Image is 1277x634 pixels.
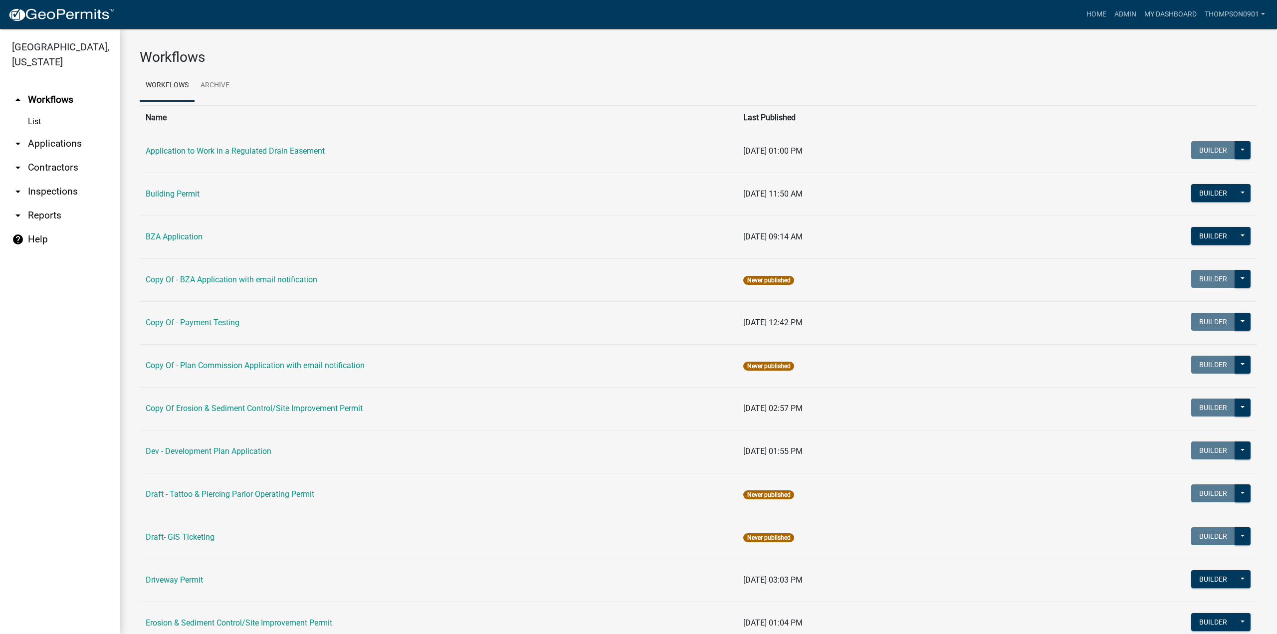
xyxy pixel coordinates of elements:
button: Builder [1191,441,1235,459]
a: Erosion & Sediment Control/Site Improvement Permit [146,618,332,628]
button: Builder [1191,141,1235,159]
a: thompson0901 [1201,5,1269,24]
a: Home [1082,5,1110,24]
span: Never published [743,362,794,371]
th: Last Published [737,105,1069,130]
a: Copy Of - Plan Commission Application with email notification [146,361,365,370]
span: [DATE] 01:00 PM [743,146,803,156]
button: Builder [1191,399,1235,417]
button: Builder [1191,313,1235,331]
button: Builder [1191,356,1235,374]
i: arrow_drop_down [12,186,24,198]
a: Draft- GIS Ticketing [146,532,214,542]
button: Builder [1191,570,1235,588]
button: Builder [1191,270,1235,288]
i: arrow_drop_up [12,94,24,106]
a: Application to Work in a Regulated Drain Easement [146,146,325,156]
a: Copy Of - Payment Testing [146,318,239,327]
span: Never published [743,276,794,285]
button: Builder [1191,184,1235,202]
a: Admin [1110,5,1140,24]
span: [DATE] 02:57 PM [743,404,803,413]
a: Dev - Development Plan Application [146,446,271,456]
span: Never published [743,533,794,542]
a: Workflows [140,70,195,102]
a: Building Permit [146,189,200,199]
span: [DATE] 12:42 PM [743,318,803,327]
h3: Workflows [140,49,1257,66]
span: [DATE] 01:04 PM [743,618,803,628]
span: [DATE] 03:03 PM [743,575,803,585]
button: Builder [1191,484,1235,502]
a: BZA Application [146,232,203,241]
i: arrow_drop_down [12,162,24,174]
a: Archive [195,70,235,102]
th: Name [140,105,737,130]
span: [DATE] 09:14 AM [743,232,803,241]
i: arrow_drop_down [12,138,24,150]
span: Never published [743,490,794,499]
a: Driveway Permit [146,575,203,585]
i: arrow_drop_down [12,210,24,221]
button: Builder [1191,613,1235,631]
span: [DATE] 01:55 PM [743,446,803,456]
a: Draft - Tattoo & Piercing Parlor Operating Permit [146,489,314,499]
span: [DATE] 11:50 AM [743,189,803,199]
a: My Dashboard [1140,5,1201,24]
i: help [12,233,24,245]
button: Builder [1191,227,1235,245]
button: Builder [1191,527,1235,545]
a: Copy Of Erosion & Sediment Control/Site Improvement Permit [146,404,363,413]
a: Copy Of - BZA Application with email notification [146,275,317,284]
